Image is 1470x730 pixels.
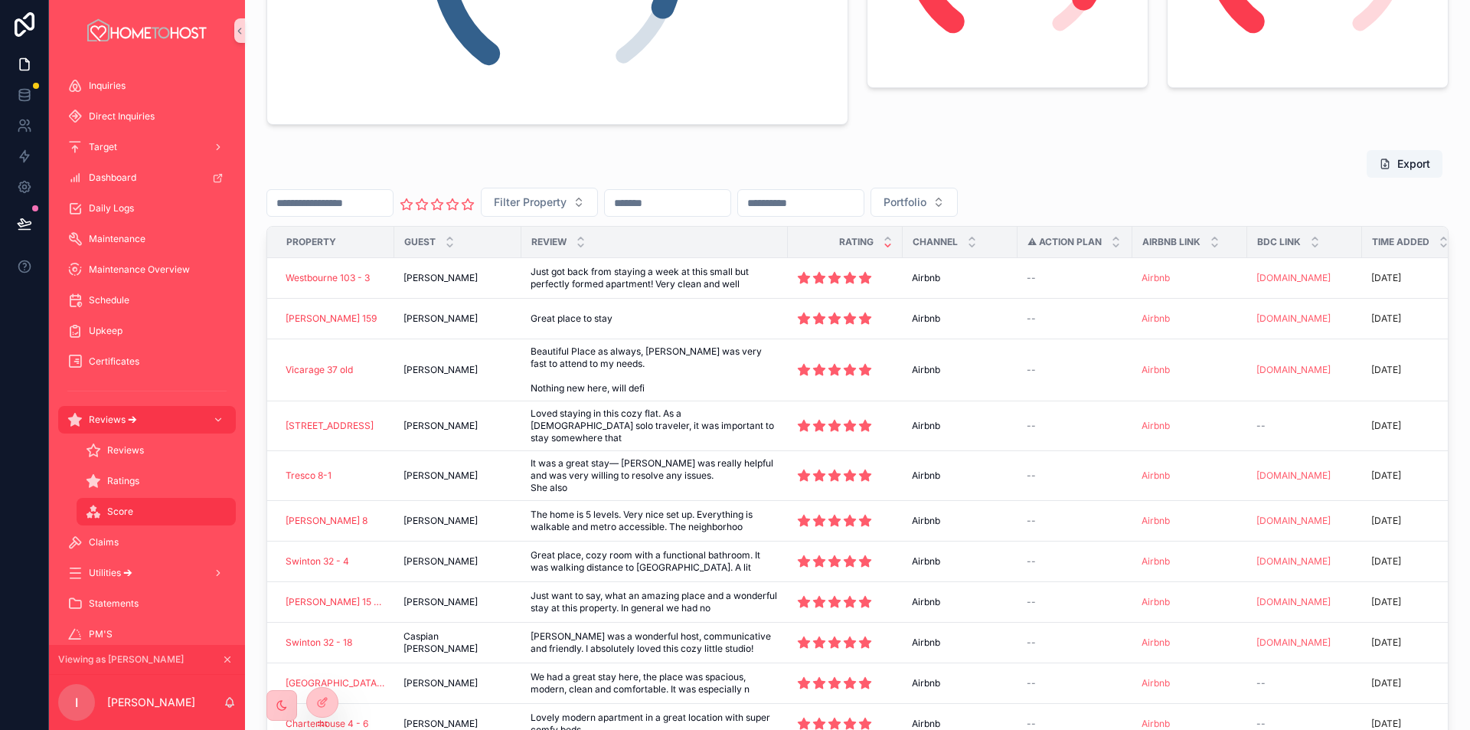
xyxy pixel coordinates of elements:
[286,637,352,649] span: Swinton 32 - 18
[107,444,144,457] span: Reviews
[912,555,1008,568] a: Airbnb
[1027,313,1123,325] a: --
[403,718,512,730] a: [PERSON_NAME]
[58,559,236,587] a: Utilities 🡪
[286,515,385,527] a: [PERSON_NAME] 8
[1256,364,1353,376] a: [DOMAIN_NAME]
[1371,364,1468,376] a: [DATE]
[58,620,236,648] a: PM'S
[1027,364,1123,376] a: --
[58,590,236,617] a: Statements
[913,236,958,248] span: Channel
[531,457,779,494] a: It was a great stay— [PERSON_NAME] was really helpful and was very willing to resolve any issues....
[1367,150,1442,178] button: Export
[403,470,512,482] a: [PERSON_NAME]
[89,80,126,92] span: Inquiries
[403,515,512,527] a: [PERSON_NAME]
[1142,272,1170,283] a: Airbnb
[912,313,940,325] span: Airbnb
[1027,677,1123,689] a: --
[403,596,512,608] a: [PERSON_NAME]
[286,555,349,568] a: Swinton 32 - 4
[85,18,209,43] img: App logo
[1142,313,1170,324] a: Airbnb
[58,406,236,434] a: Reviews 🡪
[1256,313,1331,324] a: [DOMAIN_NAME]
[403,313,512,325] a: [PERSON_NAME]
[286,364,353,376] a: Vicarage 37 old
[77,498,236,525] a: Score
[1256,272,1353,284] a: [DOMAIN_NAME]
[1256,718,1266,730] span: --
[1027,420,1123,432] a: --
[403,555,512,568] a: [PERSON_NAME]
[1142,515,1170,526] a: Airbnb
[1027,555,1036,568] span: --
[1142,236,1200,248] span: Airbnb Link
[912,313,1008,325] a: Airbnb
[1142,420,1170,431] a: Airbnb
[1027,470,1036,482] span: --
[89,172,136,184] span: Dashboard
[1142,637,1170,648] a: Airbnb
[58,317,236,345] a: Upkeep
[89,202,134,214] span: Daily Logs
[912,718,940,730] span: Airbnb
[1142,364,1238,376] a: Airbnb
[1027,313,1036,325] span: --
[912,515,1008,527] a: Airbnb
[1371,470,1468,482] a: [DATE]
[531,630,779,655] span: [PERSON_NAME] was a wonderful host, communicative and friendly. I absolutely loved this cozy litt...
[89,264,190,276] span: Maintenance Overview
[89,567,132,579] span: Utilities 🡪
[403,364,512,376] a: [PERSON_NAME]
[1142,637,1238,649] a: Airbnb
[58,225,236,253] a: Maintenance
[1256,555,1331,567] a: [DOMAIN_NAME]
[912,555,940,568] span: Airbnb
[912,364,940,376] span: Airbnb
[1256,313,1353,325] a: [DOMAIN_NAME]
[1256,677,1266,689] span: --
[403,313,478,325] span: [PERSON_NAME]
[286,677,385,689] a: [GEOGRAPHIC_DATA] 104 - 1
[1256,555,1353,568] a: [DOMAIN_NAME]
[1371,596,1401,608] p: [DATE]
[403,677,512,689] a: [PERSON_NAME]
[1027,637,1123,649] a: --
[286,313,385,325] a: [PERSON_NAME] 159
[403,272,512,284] a: [PERSON_NAME]
[912,637,940,649] span: Airbnb
[89,294,129,306] span: Schedule
[89,536,119,548] span: Claims
[1027,272,1036,284] span: --
[1371,313,1468,325] a: [DATE]
[1027,470,1123,482] a: --
[912,596,1008,608] a: Airbnb
[1371,470,1401,482] p: [DATE]
[286,364,385,376] a: Vicarage 37 old
[1371,677,1401,689] p: [DATE]
[1371,718,1468,730] a: [DATE]
[531,313,779,325] a: Great place to stay
[1256,596,1353,608] a: [DOMAIN_NAME]
[49,61,245,645] div: scrollable content
[1027,272,1123,284] a: --
[1027,718,1123,730] a: --
[1142,313,1238,325] a: Airbnb
[531,345,779,394] a: Beautiful Place as always, [PERSON_NAME] was very fast to attend to my needs. Nothing new here, w...
[107,475,139,487] span: Ratings
[531,671,779,696] span: We had a great stay here, the place was spacious, modern, clean and comfortable. It was especially n
[912,272,940,284] span: Airbnb
[912,470,940,482] span: Airbnb
[286,313,377,325] a: [PERSON_NAME] 159
[286,596,385,608] span: [PERSON_NAME] 15 - 2
[58,103,236,130] a: Direct Inquiries
[1371,555,1468,568] a: [DATE]
[403,364,478,376] span: [PERSON_NAME]
[89,110,155,123] span: Direct Inquiries
[1371,272,1401,284] p: [DATE]
[531,509,779,533] span: The home is 5 levels. Very nice set up. Everything is walkable and metro accessible. The neighborhoo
